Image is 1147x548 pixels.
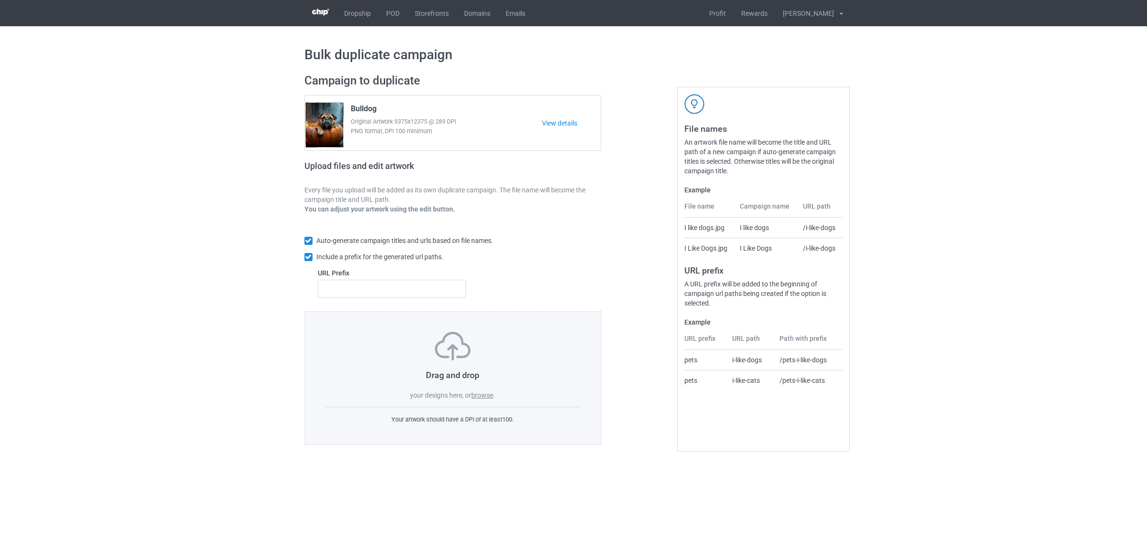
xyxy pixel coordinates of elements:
div: A URL prefix will be added to the beginning of campaign url paths being created if the option is ... [684,279,843,308]
span: Original Artwork 9375x12375 @ 289 DPI [351,117,542,126]
a: View details [542,118,601,128]
td: I like dogs [735,218,798,238]
th: Campaign name [735,201,798,218]
th: Path with prefix [774,334,843,350]
th: File name [684,201,735,218]
label: Example [684,185,843,195]
div: An artwork file name will become the title and URL path of a new campaign if auto-generate campai... [684,137,843,176]
td: /i-like-dogs [798,218,843,238]
td: pets [684,350,727,370]
span: Include a prefix for the generated url paths. [316,253,444,261]
label: Example [684,317,843,327]
td: I Like Dogs.jpg [684,238,735,258]
h3: URL prefix [684,265,843,276]
span: . [493,391,495,399]
p: Every file you upload will be added as its own duplicate campaign. The file name will become the ... [304,185,602,204]
span: Auto-generate campaign titles and urls based on file names. [316,237,493,244]
td: I like dogs.jpg [684,218,735,238]
label: URL Prefix [318,268,466,278]
h1: Bulk duplicate campaign [304,46,843,63]
span: PNG format, DPI 100 minimum [351,126,542,136]
h3: File names [684,123,843,134]
td: pets [684,370,727,390]
img: 3d383065fc803cdd16c62507c020ddf8.png [312,9,329,16]
span: Your artwork should have a DPI of at least 100 . [391,416,514,423]
th: URL prefix [684,334,727,350]
div: [PERSON_NAME] [775,1,834,25]
td: i-like-dogs [727,350,774,370]
img: svg+xml;base64,PD94bWwgdmVyc2lvbj0iMS4wIiBlbmNvZGluZz0iVVRGLTgiPz4KPHN2ZyB3aWR0aD0iNzVweCIgaGVpZ2... [435,332,471,360]
td: /i-like-dogs [798,238,843,258]
th: URL path [798,201,843,218]
td: i-like-cats [727,370,774,390]
h2: Upload files and edit artwork [304,161,483,179]
span: your designs here, or [410,391,471,399]
td: /pets-i-like-dogs [774,350,843,370]
h2: Campaign to duplicate [304,74,602,88]
td: /pets-i-like-cats [774,370,843,390]
td: I Like Dogs [735,238,798,258]
label: browse [471,391,493,399]
span: Bulldog [351,104,377,117]
img: svg+xml;base64,PD94bWwgdmVyc2lvbj0iMS4wIiBlbmNvZGluZz0iVVRGLTgiPz4KPHN2ZyB3aWR0aD0iNDJweCIgaGVpZ2... [684,94,704,114]
b: You can adjust your artwork using the edit button. [304,205,455,213]
h3: Drag and drop [325,369,581,380]
th: URL path [727,334,774,350]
